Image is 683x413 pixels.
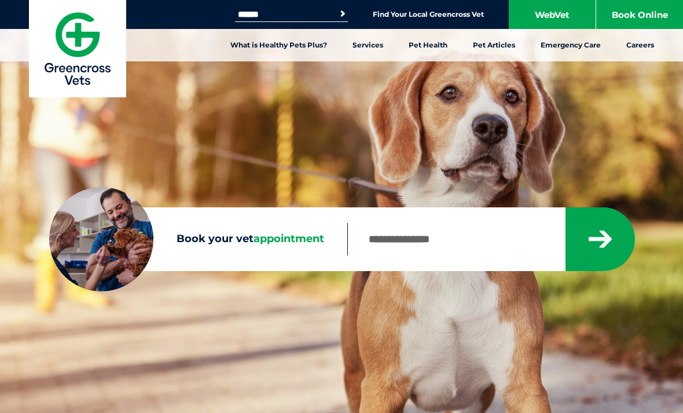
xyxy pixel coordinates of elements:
[218,29,340,61] a: What is Healthy Pets Plus?
[460,29,528,61] a: Pet Articles
[49,233,347,246] label: Book your vet
[254,232,324,245] span: appointment
[337,8,348,20] button: Search
[396,29,460,61] a: Pet Health
[528,29,614,61] a: Emergency Care
[614,29,667,61] a: Careers
[340,29,396,61] a: Services
[373,10,484,19] a: Find Your Local Greencross Vet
